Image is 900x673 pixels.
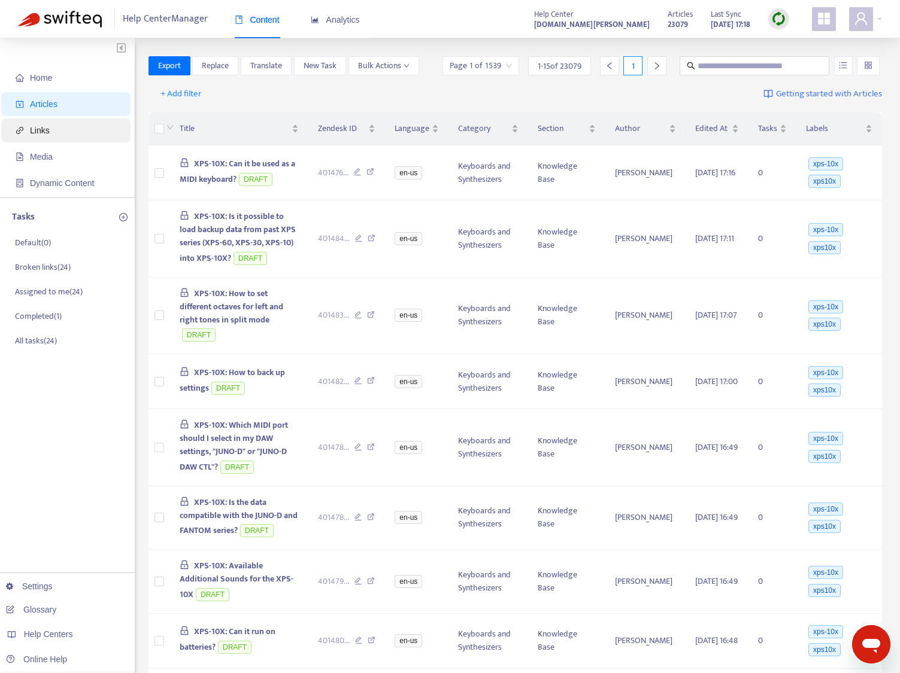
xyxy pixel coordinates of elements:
span: Articles [668,8,693,21]
span: user [854,11,868,26]
span: DRAFT [220,461,254,474]
img: sync.dc5367851b00ba804db3.png [771,11,786,26]
th: Author [605,112,686,145]
p: Assigned to me ( 24 ) [15,285,83,298]
span: xps-10x [808,503,843,516]
span: Home [30,73,52,83]
td: [PERSON_NAME] [605,614,686,669]
span: area-chart [311,16,319,24]
span: lock [180,211,189,220]
img: Swifteq [18,11,102,28]
span: 401484 ... [318,232,350,245]
span: left [605,62,614,70]
td: [PERSON_NAME] [605,550,686,614]
td: Knowledge Base [528,614,605,669]
span: xps10x [808,643,841,656]
span: lock [180,497,189,506]
span: XPS-10X: Can it run on batteries? [180,625,275,654]
span: DRAFT [218,641,251,654]
td: Keyboards and Synthesizers [449,354,528,409]
span: xps10x [808,450,841,463]
span: right [653,62,661,70]
button: Export [149,56,190,75]
span: + Add filter [160,87,202,101]
button: Bulk Actionsdown [349,56,419,75]
td: Keyboards and Synthesizers [449,200,528,278]
th: Category [449,112,528,145]
td: [PERSON_NAME] [605,278,686,355]
th: Edited At [686,112,749,145]
span: Tasks [758,122,777,135]
span: 1 - 15 of 23079 [538,60,581,72]
span: xps-10x [808,432,843,445]
img: image-link [763,89,773,99]
td: 0 [749,550,796,614]
span: en-us [395,166,422,179]
span: en-us [395,375,422,388]
span: link [16,126,24,135]
span: DRAFT [234,252,267,265]
span: Media [30,152,53,162]
strong: [DOMAIN_NAME][PERSON_NAME] [534,18,650,31]
span: Labels [806,122,863,135]
span: en-us [395,441,422,454]
iframe: メッセージングウィンドウを開くボタン [852,625,890,663]
span: XPS-10X: Is the data compatible with the JUNO-D and FANTOM series? [180,495,298,538]
th: Labels [796,112,882,145]
span: Language [395,122,429,135]
span: book [235,16,243,24]
span: DRAFT [211,382,245,395]
span: xps10x [808,175,841,188]
span: 401479 ... [318,575,349,588]
th: Section [528,112,605,145]
p: Completed ( 1 ) [15,310,62,322]
span: xps-10x [808,300,843,313]
span: xps10x [808,584,841,597]
span: DRAFT [196,588,229,601]
span: XPS-10X: How to set different octaves for left and right tones in split mode [180,287,283,327]
span: xps10x [808,318,841,331]
a: [DOMAIN_NAME][PERSON_NAME] [534,17,650,31]
span: account-book [16,100,24,108]
th: Tasks [749,112,796,145]
span: Links [30,126,50,135]
span: lock [180,288,189,297]
span: search [687,62,695,70]
td: Knowledge Base [528,486,605,550]
p: All tasks ( 24 ) [15,334,57,347]
span: [DATE] 17:00 [695,374,738,388]
th: Title [170,112,308,145]
span: 401482 ... [318,375,349,388]
span: en-us [395,309,422,322]
span: xps10x [808,241,841,254]
a: Glossary [6,605,56,614]
span: Help Center [534,8,574,21]
td: [PERSON_NAME] [605,200,686,278]
span: XPS-10X: Is it possible to load backup data from past XPS series (XPS-60, XPS-30, XPS-10) into XP... [180,209,296,265]
td: Keyboards and Synthesizers [449,614,528,669]
strong: 23079 [668,18,688,31]
span: [DATE] 16:48 [695,634,738,647]
a: Settings [6,581,53,591]
span: [DATE] 17:11 [695,232,734,245]
span: XPS-10X: Which MIDI port should I select in my DAW settings, "JUNO-D" or "JUNO-D DAW CTL"? [180,418,288,474]
span: DRAFT [240,524,274,537]
span: XPS-10X: Available Additional Sounds for the XPS-10X [180,559,293,601]
span: Section [538,122,586,135]
span: Help Centers [24,629,73,639]
span: xps-10x [808,157,843,170]
span: lock [180,158,189,168]
td: Knowledge Base [528,354,605,409]
span: DRAFT [182,328,216,342]
td: [PERSON_NAME] [605,145,686,200]
div: 1 [623,56,643,75]
span: Analytics [311,15,360,25]
span: Title [180,122,289,135]
td: Knowledge Base [528,278,605,355]
span: [DATE] 17:07 [695,308,737,322]
span: down [404,63,410,69]
span: file-image [16,153,24,161]
th: Language [385,112,449,145]
p: Tasks [12,210,35,224]
th: Zendesk ID [308,112,386,145]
